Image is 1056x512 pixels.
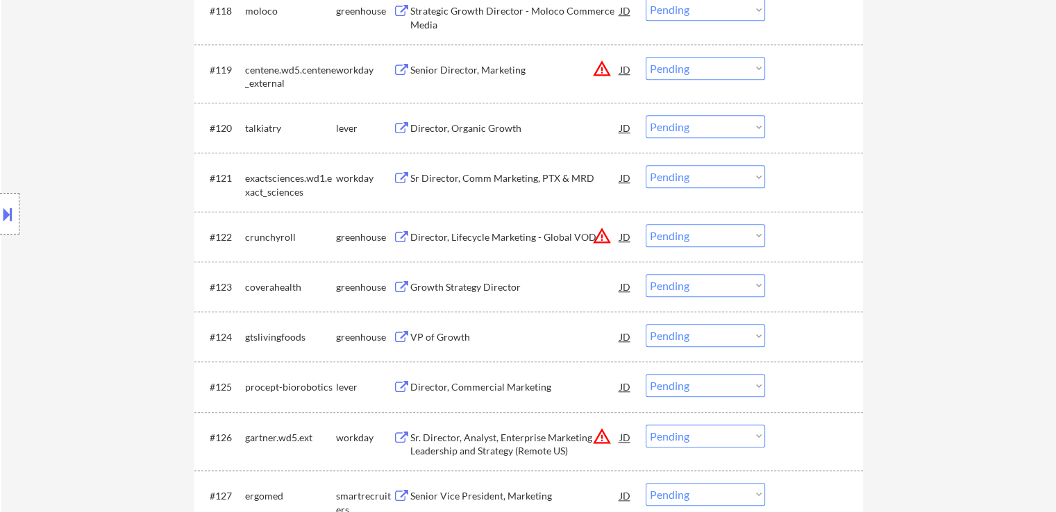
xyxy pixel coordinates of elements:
[619,483,632,508] div: JD
[619,224,632,249] div: JD
[410,230,620,244] div: Director, Lifecycle Marketing - Global VOD
[336,63,393,77] div: workday
[619,374,632,399] div: JD
[336,280,393,294] div: greenhouse
[592,59,612,78] button: warning_amber
[245,4,336,18] div: moloco
[410,280,620,294] div: Growth Strategy Director
[210,4,234,18] div: #118
[619,274,632,299] div: JD
[619,165,632,190] div: JD
[592,427,612,446] button: warning_amber
[245,280,336,294] div: coverahealth
[245,330,336,344] div: gtslivingfoods
[336,230,393,244] div: greenhouse
[245,380,336,394] div: procept-biorobotics
[336,121,393,135] div: lever
[336,171,393,185] div: workday
[245,121,336,135] div: talkiatry
[410,431,620,458] div: Sr. Director, Analyst, Enterprise Marketing Leadership and Strategy (Remote US)
[245,171,336,198] div: exactsciences.wd1.exact_sciences
[245,431,336,445] div: gartner.wd5.ext
[210,489,234,503] div: #127
[410,63,620,77] div: Senior Director, Marketing
[210,380,234,394] div: #125
[619,57,632,82] div: JD
[336,330,393,344] div: greenhouse
[619,425,632,450] div: JD
[410,171,620,185] div: Sr Director, Comm Marketing, PTX & MRD
[410,489,620,503] div: Senior Vice President, Marketing
[245,230,336,244] div: crunchyroll
[336,380,393,394] div: lever
[619,115,632,140] div: JD
[410,121,620,135] div: Director, Organic Growth
[245,489,336,503] div: ergomed
[619,324,632,349] div: JD
[210,63,234,77] div: #119
[210,431,234,445] div: #126
[410,4,620,31] div: Strategic Growth Director - Moloco Commerce Media
[336,4,393,18] div: greenhouse
[336,431,393,445] div: workday
[410,380,620,394] div: Director, Commercial Marketing
[410,330,620,344] div: VP of Growth
[592,226,612,246] button: warning_amber
[245,63,336,90] div: centene.wd5.centene_external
